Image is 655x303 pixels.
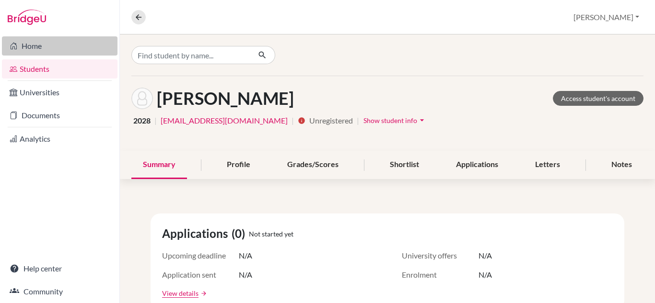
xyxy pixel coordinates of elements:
img: Anna Chen's avatar [131,88,153,109]
div: Letters [524,151,572,179]
a: [EMAIL_ADDRESS][DOMAIN_NAME] [161,115,288,126]
h1: [PERSON_NAME] [157,88,294,109]
span: | [292,115,294,126]
div: Grades/Scores [276,151,350,179]
span: Unregistered [309,115,353,126]
span: 2028 [133,115,151,126]
a: Documents [2,106,117,125]
span: N/A [479,250,492,261]
a: Students [2,59,117,79]
button: Show student infoarrow_drop_down [363,113,427,128]
span: Applications [162,225,232,242]
span: | [154,115,157,126]
i: arrow_drop_down [417,115,427,125]
div: Profile [215,151,262,179]
a: Analytics [2,129,117,148]
a: Home [2,36,117,56]
a: Universities [2,83,117,102]
span: N/A [239,250,252,261]
span: Upcoming deadline [162,250,239,261]
div: Summary [131,151,187,179]
div: Applications [444,151,510,179]
button: [PERSON_NAME] [569,8,643,26]
a: Access student's account [553,91,643,106]
a: Help center [2,259,117,278]
span: (0) [232,225,249,242]
span: | [357,115,359,126]
img: Bridge-U [8,10,46,25]
span: University offers [402,250,479,261]
a: Community [2,282,117,301]
span: N/A [239,269,252,281]
input: Find student by name... [131,46,250,64]
span: Application sent [162,269,239,281]
span: Not started yet [249,229,293,239]
div: Shortlist [378,151,431,179]
a: arrow_forward [199,290,207,297]
span: Show student info [363,116,417,124]
a: View details [162,288,199,298]
div: Notes [600,151,643,179]
span: N/A [479,269,492,281]
span: Enrolment [402,269,479,281]
i: info [298,117,305,124]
